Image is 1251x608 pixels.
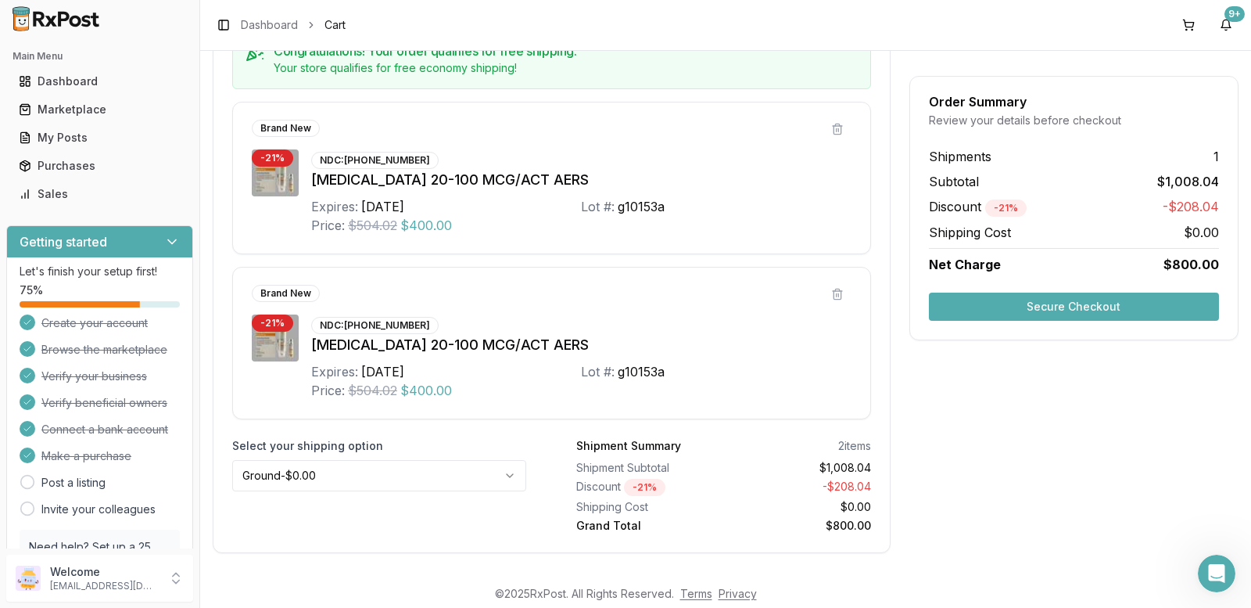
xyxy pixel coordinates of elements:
[6,97,193,122] button: Marketplace
[16,566,41,591] img: User avatar
[20,264,180,279] p: Let's finish your setup first!
[41,315,148,331] span: Create your account
[400,216,452,235] span: $400.00
[1157,172,1219,191] span: $1,008.04
[13,152,187,180] a: Purchases
[729,479,870,496] div: - $208.04
[311,334,851,356] div: [MEDICAL_DATA] 20-100 MCG/ACT AERS
[1163,255,1219,274] span: $800.00
[929,257,1001,272] span: Net Charge
[348,216,397,235] span: $504.02
[576,438,681,454] div: Shipment Summary
[311,362,358,381] div: Expires:
[6,6,106,31] img: RxPost Logo
[311,169,851,191] div: [MEDICAL_DATA] 20-100 MCG/ACT AERS
[1198,555,1235,592] iframe: Intercom live chat
[241,17,346,33] nav: breadcrumb
[41,422,168,437] span: Connect a bank account
[1184,223,1219,242] span: $0.00
[929,113,1219,128] div: Review your details before checkout
[41,369,147,384] span: Verify your business
[929,223,1011,242] span: Shipping Cost
[41,342,167,358] span: Browse the marketplace
[719,587,757,600] a: Privacy
[232,438,526,454] label: Select your shipping option
[13,50,187,63] h2: Main Menu
[274,45,858,57] h5: Congratulations! Your order qualifies for free shipping.
[41,502,156,517] a: Invite your colleagues
[1213,147,1219,166] span: 1
[6,69,193,94] button: Dashboard
[20,232,107,251] h3: Getting started
[581,197,615,216] div: Lot #:
[729,518,870,534] div: $800.00
[311,317,439,334] div: NDC: [PHONE_NUMBER]
[41,395,167,411] span: Verify beneficial owners
[624,479,665,496] div: - 21 %
[1224,6,1245,22] div: 9+
[50,580,159,592] p: [EMAIL_ADDRESS][DOMAIN_NAME]
[1163,197,1219,217] span: -$208.04
[311,216,345,235] div: Price:
[252,149,299,196] img: Combivent Respimat 20-100 MCG/ACT AERS
[361,197,404,216] div: [DATE]
[29,539,170,586] p: Need help? Set up a 25 minute call with our team to set up.
[576,479,717,496] div: Discount
[576,518,717,534] div: Grand Total
[252,315,293,332] div: - 21 %
[13,180,187,208] a: Sales
[20,282,43,298] span: 75 %
[838,438,871,454] div: 2 items
[13,67,187,95] a: Dashboard
[19,186,181,202] div: Sales
[19,102,181,117] div: Marketplace
[348,381,397,400] span: $504.02
[311,152,439,169] div: NDC: [PHONE_NUMBER]
[252,285,320,302] div: Brand New
[729,460,870,476] div: $1,008.04
[6,125,193,150] button: My Posts
[929,147,991,166] span: Shipments
[19,158,181,174] div: Purchases
[680,587,712,600] a: Terms
[6,182,193,207] button: Sales
[252,149,293,167] div: - 21 %
[241,17,298,33] a: Dashboard
[6,153,193,178] button: Purchases
[252,315,299,362] img: Combivent Respimat 20-100 MCG/ACT AERS
[929,172,979,191] span: Subtotal
[618,362,665,381] div: g10153a
[581,362,615,381] div: Lot #:
[19,74,181,89] div: Dashboard
[929,199,1027,214] span: Discount
[576,460,717,476] div: Shipment Subtotal
[1213,13,1238,38] button: 9+
[13,124,187,152] a: My Posts
[618,197,665,216] div: g10153a
[311,197,358,216] div: Expires:
[929,95,1219,108] div: Order Summary
[361,362,404,381] div: [DATE]
[324,17,346,33] span: Cart
[252,120,320,137] div: Brand New
[729,499,870,515] div: $0.00
[576,499,717,515] div: Shipping Cost
[985,200,1027,217] div: - 21 %
[41,448,131,464] span: Make a purchase
[311,381,345,400] div: Price:
[41,475,106,491] a: Post a listing
[13,95,187,124] a: Marketplace
[400,381,452,400] span: $400.00
[50,564,159,580] p: Welcome
[19,130,181,146] div: My Posts
[274,60,858,76] div: Your store qualifies for free economy shipping!
[929,293,1219,321] button: Secure Checkout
